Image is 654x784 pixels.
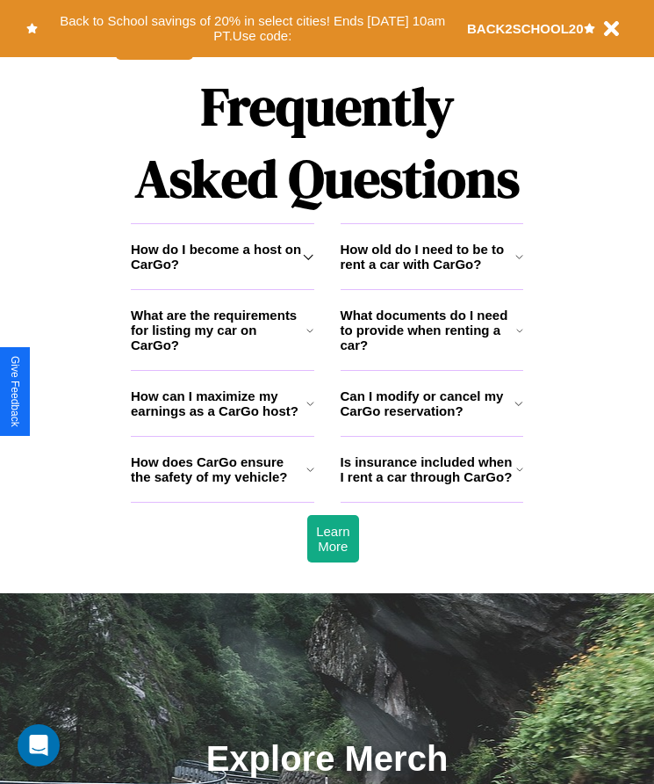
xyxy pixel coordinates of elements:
[341,242,515,272] h3: How old do I need to be to rent a car with CarGo?
[18,724,60,766] div: Open Intercom Messenger
[341,388,515,418] h3: Can I modify or cancel my CarGo reservation?
[341,308,517,352] h3: What documents do I need to provide when renting a car?
[131,242,303,272] h3: How do I become a host on CarGo?
[131,388,306,418] h3: How can I maximize my earnings as a CarGo host?
[341,454,516,484] h3: Is insurance included when I rent a car through CarGo?
[467,21,584,36] b: BACK2SCHOOL20
[131,308,306,352] h3: What are the requirements for listing my car on CarGo?
[131,62,523,223] h1: Frequently Asked Questions
[38,9,467,48] button: Back to School savings of 20% in select cities! Ends [DATE] 10am PT.Use code:
[131,454,306,484] h3: How does CarGo ensure the safety of my vehicle?
[307,515,358,563] button: Learn More
[9,356,21,427] div: Give Feedback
